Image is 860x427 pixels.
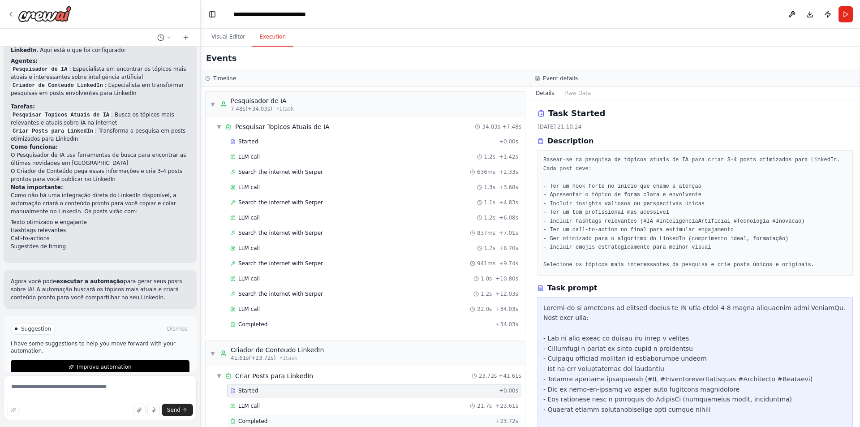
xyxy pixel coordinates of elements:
li: Texto otimizado e engajante [11,218,189,226]
span: 1.1s [484,199,495,206]
strong: executar a automação [56,278,124,285]
span: Criar Posts para LinkedIn [235,371,313,380]
span: 1.7s [484,245,495,252]
span: Send [167,406,181,414]
span: + 34.03s [495,321,518,328]
span: + 23.61s [495,402,518,410]
span: Completed [238,321,267,328]
span: 41.61s (+23.72s) [231,354,276,362]
span: Search the internet with Serper [238,229,323,237]
button: Send [162,404,193,416]
li: O Criador de Conteúdo pega essas informações e cria 3-4 posts prontos para você publicar no LinkedIn [11,167,189,183]
button: Start a new chat [179,32,193,43]
strong: Como funciona: [11,144,58,150]
span: ▼ [216,372,222,380]
span: LLM call [238,275,260,282]
li: Hashtags relevantes [11,226,189,234]
span: 1.2s [481,290,492,298]
span: ▼ [216,123,222,130]
span: LLM call [238,402,260,410]
span: LLM call [238,306,260,313]
span: ▼ [210,350,215,357]
span: Suggestion [21,325,51,332]
span: Started [238,387,258,394]
button: Hide left sidebar [206,8,219,21]
span: + 34.03s [495,306,518,313]
button: Details [530,87,560,99]
button: Click to speak your automation idea [147,404,160,416]
span: 636ms [477,168,495,176]
span: + 0.00s [499,387,518,394]
div: Criador de Conteudo LinkedIn [231,345,324,354]
li: : Especialista em encontrar os tópicos mais atuais e interessantes sobre inteligência artificial [11,65,189,81]
code: Criar Posts para LinkedIn [11,127,95,135]
button: Switch to previous chat [154,32,175,43]
span: + 9.74s [499,260,518,267]
p: I have some suggestions to help you move forward with your automation. [11,340,189,354]
li: : Transforma a pesquisa em posts otimizados para LinkedIn [11,127,189,143]
li: Call-to-actions [11,234,189,242]
span: + 10.80s [495,275,518,282]
span: • 1 task [276,105,294,112]
span: Pesquisar Topicos Atuais de IA [235,122,330,131]
code: Pesquisador de IA [11,65,69,73]
strong: Tarefas: [11,104,35,110]
span: Completed [238,418,267,425]
span: + 23.72s [495,418,518,425]
span: 22.0s [477,306,492,313]
span: 837ms [477,229,495,237]
strong: Agentes: [11,58,38,64]
span: 21.7s [477,402,492,410]
span: + 1.42s [499,153,518,160]
span: + 4.83s [499,199,518,206]
li: : Busca os tópicos mais relevantes e atuais sobre IA na internet [11,111,189,127]
li: Sugestões de timing [11,242,189,250]
span: + 41.61s [499,372,521,380]
span: + 2.33s [499,168,518,176]
span: 7.48s (+34.03s) [231,105,272,112]
span: + 7.48s [502,123,521,130]
strong: Nota importante: [11,184,63,190]
h3: Task prompt [547,283,598,293]
p: Agora você pode para gerar seus posts sobre IA! A automação buscará os tópicos mais atuais e cria... [11,277,189,302]
button: Dismiss [165,324,189,333]
img: Logo [18,6,72,22]
span: 1.3s [484,184,495,191]
span: Started [238,138,258,145]
span: + 3.68s [499,184,518,191]
span: + 8.70s [499,245,518,252]
nav: breadcrumb [233,10,327,19]
span: • 1 task [279,354,297,362]
div: [DATE] 21:10:24 [537,123,853,130]
p: Como não há uma integração direta do LinkedIn disponível, a automação criará o conteúdo pronto pa... [11,191,189,216]
code: Pesquisar Topicos Atuais de IA [11,111,111,119]
h3: Timeline [213,75,236,82]
pre: Basear-se na pesquisa de tópicos atuais de IA para criar 3-4 posts otimizados para LinkedIn. Cada... [543,156,847,270]
h3: Description [547,136,593,147]
li: O Pesquisador de IA usa ferramentas de busca para encontrar as últimas novidades em [GEOGRAPHIC_D... [11,151,189,167]
button: Visual Editor [204,28,252,47]
span: + 7.01s [499,229,518,237]
span: + 0.00s [499,138,518,145]
span: + 6.08s [499,214,518,221]
code: Criador de Conteudo LinkedIn [11,82,105,90]
button: Improve automation [11,360,189,374]
span: 23.72s [479,372,497,380]
span: + 12.03s [495,290,518,298]
span: LLM call [238,245,260,252]
h3: Event details [543,75,578,82]
span: 1.2s [484,153,495,160]
span: Improve automation [77,363,131,371]
button: Execution [252,28,293,47]
li: : Especialista em transformar pesquisas em posts envolventes para LinkedIn [11,81,189,97]
span: Search the internet with Serper [238,199,323,206]
button: Upload files [133,404,146,416]
span: 34.03s [482,123,500,130]
span: 1.0s [481,275,492,282]
span: Search the internet with Serper [238,290,323,298]
button: Raw Data [560,87,597,99]
span: LLM call [238,214,260,221]
h2: Events [206,52,236,65]
h2: Task Started [548,107,605,120]
div: Pesquisador de IA [231,96,294,105]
